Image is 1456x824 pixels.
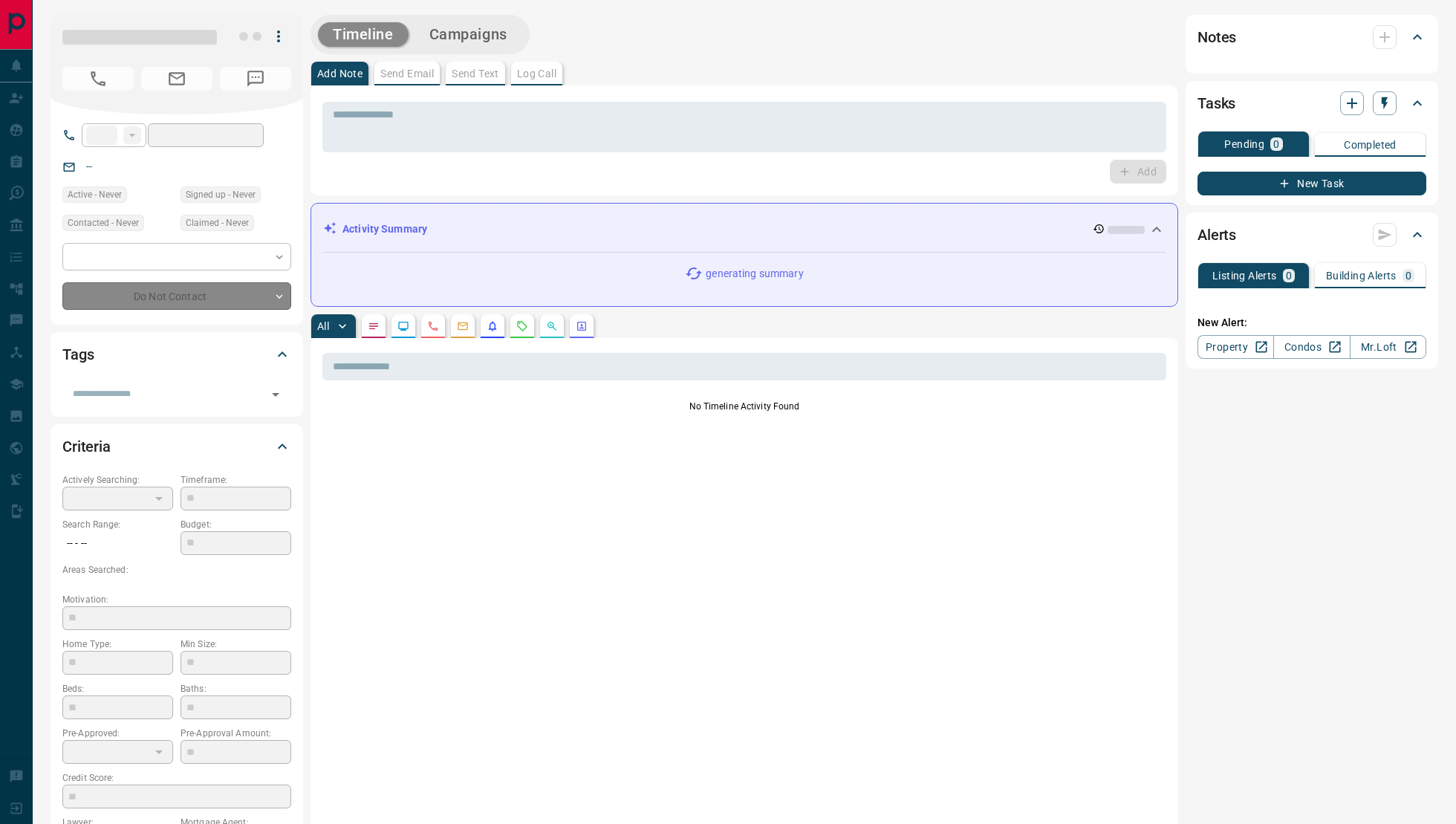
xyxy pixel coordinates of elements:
button: Timeline [318,22,409,47]
p: Budget: [181,518,291,531]
span: Signed up - Never [186,187,256,202]
p: Listing Alerts [1212,270,1277,281]
p: Baths: [181,682,291,695]
p: 0 [1405,270,1411,281]
a: Property [1197,335,1274,359]
div: Alerts [1197,217,1426,253]
svg: Emails [457,320,469,332]
a: Condos [1273,335,1350,359]
h2: Alerts [1197,223,1236,247]
p: Pre-Approved: [62,727,173,740]
p: Min Size: [181,638,291,651]
svg: Calls [427,320,439,332]
h2: Tags [62,343,94,366]
p: Timeframe: [181,473,291,487]
svg: Notes [368,320,380,332]
span: Claimed - Never [186,215,249,230]
div: Notes [1197,19,1426,55]
svg: Opportunities [546,320,558,332]
div: Tasks [1197,85,1426,121]
p: Home Type: [62,638,173,651]
p: All [317,321,329,331]
a: Mr.Loft [1350,335,1426,359]
div: Activity Summary [323,215,1166,243]
p: generating summary [706,266,803,282]
button: New Task [1197,172,1426,195]
h2: Tasks [1197,91,1235,115]
span: No Number [220,67,291,91]
p: -- - -- [62,531,173,556]
p: Completed [1344,140,1397,150]
svg: Requests [516,320,528,332]
div: Do Not Contact [62,282,291,310]
svg: Listing Alerts [487,320,498,332]
p: Building Alerts [1326,270,1397,281]
svg: Lead Browsing Activity [397,320,409,332]
span: Contacted - Never [68,215,139,230]
p: Search Range: [62,518,173,531]
span: No Number [62,67,134,91]
a: -- [86,160,92,172]
p: Activity Summary [342,221,427,237]
div: Tags [62,337,291,372]
p: Credit Score: [62,771,291,785]
p: No Timeline Activity Found [322,400,1166,413]
p: Add Note [317,68,363,79]
p: Areas Searched: [62,563,291,577]
p: Beds: [62,682,173,695]
h2: Criteria [62,435,111,458]
div: Criteria [62,429,291,464]
p: 0 [1286,270,1292,281]
button: Open [265,384,286,405]
p: Pre-Approval Amount: [181,727,291,740]
h2: Notes [1197,25,1236,49]
p: Actively Searching: [62,473,173,487]
span: Active - Never [68,187,122,202]
svg: Agent Actions [576,320,588,332]
p: 0 [1273,139,1279,149]
button: Campaigns [415,22,522,47]
p: Pending [1224,139,1264,149]
p: Motivation: [62,593,291,606]
span: No Email [141,67,212,91]
p: New Alert: [1197,315,1426,331]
